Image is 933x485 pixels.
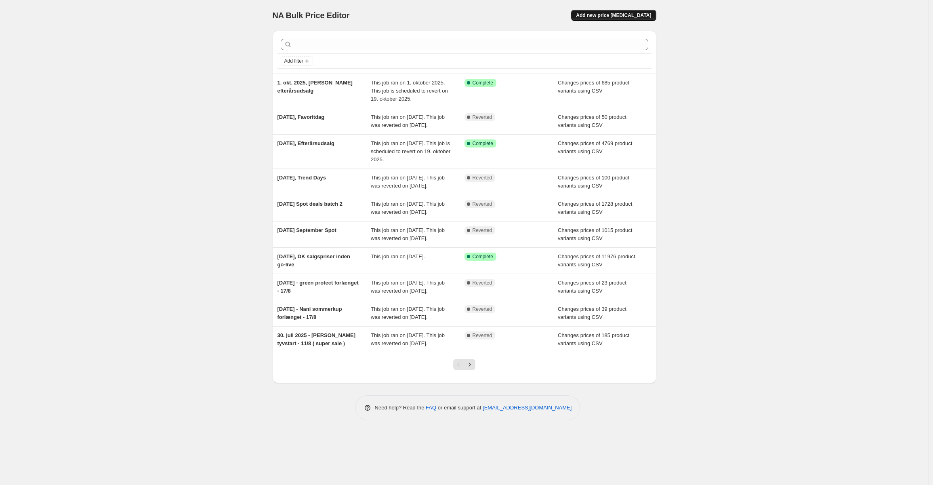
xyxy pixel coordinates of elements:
span: [DATE], Trend Days [277,175,326,181]
span: Changes prices of 1015 product variants using CSV [558,227,632,241]
span: This job ran on [DATE]. This job was reverted on [DATE]. [371,306,445,320]
span: [DATE] September Spot [277,227,336,233]
button: Add new price [MEDICAL_DATA] [571,10,656,21]
span: This job ran on [DATE]. This job was reverted on [DATE]. [371,332,445,346]
span: Changes prices of 685 product variants using CSV [558,80,629,94]
span: [DATE], DK salgspriser inden go-live [277,253,350,268]
span: Add filter [284,58,303,64]
span: This job ran on 1. oktober 2025. This job is scheduled to revert on 19. oktober 2025. [371,80,448,102]
span: Reverted [473,332,492,339]
span: Add new price [MEDICAL_DATA] [576,12,651,19]
span: Reverted [473,306,492,312]
span: This job ran on [DATE]. This job was reverted on [DATE]. [371,227,445,241]
span: Reverted [473,175,492,181]
nav: Pagination [453,359,475,370]
span: This job ran on [DATE]. This job was reverted on [DATE]. [371,280,445,294]
span: Changes prices of 23 product variants using CSV [558,280,626,294]
span: Complete [473,253,493,260]
a: FAQ [426,405,436,411]
a: [EMAIL_ADDRESS][DOMAIN_NAME] [483,405,572,411]
span: Changes prices of 100 product variants using CSV [558,175,629,189]
span: Changes prices of 39 product variants using CSV [558,306,626,320]
span: Reverted [473,280,492,286]
span: Reverted [473,227,492,234]
span: 1. okt. 2025, [PERSON_NAME] efterårsudsalg [277,80,353,94]
span: This job ran on [DATE]. This job was reverted on [DATE]. [371,114,445,128]
button: Next [464,359,475,370]
span: This job ran on [DATE]. This job is scheduled to revert on 19. oktober 2025. [371,140,450,162]
span: [DATE] Spot deals batch 2 [277,201,343,207]
span: Changes prices of 4769 product variants using CSV [558,140,632,154]
button: Add filter [281,56,313,66]
span: [DATE] - Nani sommerkup forlænget - 17/8 [277,306,342,320]
span: Changes prices of 185 product variants using CSV [558,332,629,346]
span: [DATE], Favoritdag [277,114,325,120]
span: [DATE], Efterårsudsalg [277,140,334,146]
span: Reverted [473,114,492,120]
span: Need help? Read the [375,405,426,411]
span: This job ran on [DATE]. [371,253,425,259]
span: This job ran on [DATE]. This job was reverted on [DATE]. [371,175,445,189]
span: Complete [473,140,493,147]
span: NA Bulk Price Editor [273,11,350,20]
span: Complete [473,80,493,86]
span: Changes prices of 11976 product variants using CSV [558,253,635,268]
span: 30. juli 2025 - [PERSON_NAME] tyvstart - 11/8 ( super sale ) [277,332,356,346]
span: Changes prices of 50 product variants using CSV [558,114,626,128]
span: or email support at [436,405,483,411]
span: [DATE] - green protect forlænget - 17/8 [277,280,359,294]
span: This job ran on [DATE]. This job was reverted on [DATE]. [371,201,445,215]
span: Reverted [473,201,492,207]
span: Changes prices of 1728 product variants using CSV [558,201,632,215]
